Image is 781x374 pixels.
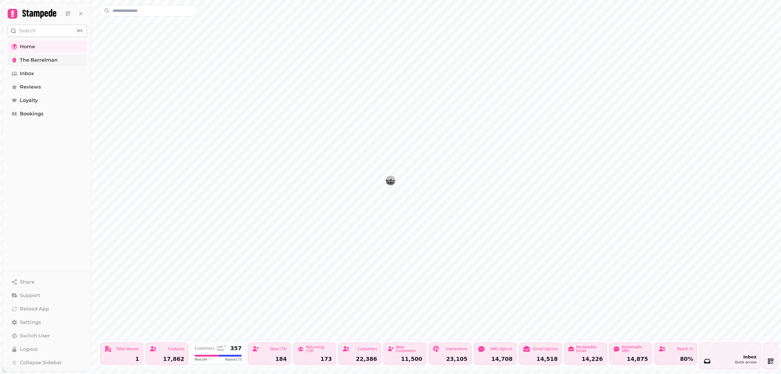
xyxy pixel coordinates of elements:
[116,347,139,351] div: Total Venues
[8,67,87,80] a: Inbox
[20,292,40,299] span: Support
[433,356,467,362] div: 23,105
[20,319,41,326] span: Settings
[568,356,603,362] div: 14,226
[20,332,50,340] span: Switch User
[490,347,513,351] div: SMS Opt-ins
[8,41,87,53] a: Home
[386,176,395,185] button: The Barrelman
[20,97,38,104] span: Loyalty
[252,356,287,362] div: 184
[700,343,761,369] button: InboxQuick access
[20,346,38,353] span: Logout
[8,289,87,302] button: Support
[270,347,287,351] div: New (7d)
[230,346,242,351] div: 357
[306,345,332,353] div: Returning (7d)
[20,278,34,286] span: Share
[8,303,87,315] button: Reload App
[8,276,87,288] button: Share
[8,108,87,120] a: Bookings
[20,43,35,50] span: Home
[523,356,558,362] div: 14,518
[20,56,58,64] span: The Barrelman
[297,356,332,362] div: 173
[20,305,49,313] span: Reload App
[735,360,757,365] div: Quick access
[20,70,34,77] span: Inbox
[8,316,87,329] a: Settings
[8,94,87,107] a: Loyalty
[20,359,62,366] span: Collapse Sidebar
[149,356,184,362] div: 17,862
[658,356,693,362] div: 80%
[357,347,377,351] div: Customers
[622,345,648,353] div: Marketable SMS
[225,357,242,362] span: Repeat 173
[8,25,87,37] button: Search⌘K
[8,81,87,93] a: Reviews
[217,345,228,351] div: Last 7 days
[386,176,395,187] div: Map marker
[8,330,87,342] button: Switch User
[195,357,207,362] span: New 184
[396,345,422,353] div: New Customers
[342,356,377,362] div: 22,386
[8,357,87,369] button: Collapse Sidebar
[168,347,184,351] div: Contacts
[75,27,84,34] div: ⌘K
[20,83,41,91] span: Reviews
[613,356,648,362] div: 14,875
[576,345,603,353] div: Marketable Email
[446,347,467,351] div: Interactions
[8,54,87,66] a: The Barrelman
[735,354,757,360] div: Inbox
[20,110,43,118] span: Bookings
[677,347,693,351] div: Reach %
[387,356,422,362] div: 11,500
[8,343,87,355] button: Logout
[533,347,558,351] div: Email Opt-ins
[104,356,139,362] div: 1
[195,347,214,350] div: Customers
[19,27,36,34] p: Search
[478,356,513,362] div: 14,708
